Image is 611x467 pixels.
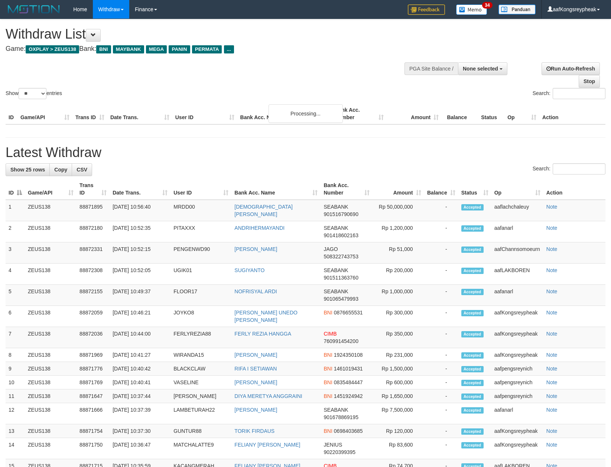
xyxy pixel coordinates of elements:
td: 14 [6,438,25,459]
th: Trans ID [72,103,107,124]
span: BNI [324,366,332,372]
a: CSV [72,163,92,176]
td: ZEUS138 [25,221,77,242]
img: Button%20Memo.svg [456,4,487,15]
td: ZEUS138 [25,424,77,438]
td: [DATE] 10:40:42 [110,362,170,376]
td: aafKongsreypheak [491,327,543,348]
a: Note [546,288,558,294]
span: Copy 0835484447 to clipboard [334,379,363,385]
td: Rp 231,000 [373,348,424,362]
td: 13 [6,424,25,438]
td: aafanarl [491,285,543,306]
a: Note [546,393,558,399]
span: Copy 901516790690 to clipboard [324,211,358,217]
td: PENGENWD90 [170,242,231,264]
label: Search: [533,163,605,174]
td: [DATE] 10:52:05 [110,264,170,285]
td: Rp 300,000 [373,306,424,327]
td: Rp 200,000 [373,264,424,285]
input: Search: [553,163,605,174]
span: Accepted [461,331,484,337]
img: MOTION_logo.png [6,4,62,15]
td: - [424,438,458,459]
td: 88872331 [77,242,110,264]
td: UGIK01 [170,264,231,285]
span: MAYBANK [113,45,144,53]
td: - [424,362,458,376]
span: Accepted [461,380,484,386]
td: aafanarl [491,221,543,242]
th: Trans ID: activate to sort column ascending [77,179,110,200]
th: Bank Acc. Number: activate to sort column ascending [321,179,372,200]
label: Show entries [6,88,62,99]
td: ZEUS138 [25,306,77,327]
a: ANDRIHERMAYANDI [234,225,285,231]
td: 88871666 [77,403,110,424]
span: PANIN [169,45,190,53]
th: Amount [387,103,442,124]
a: Note [546,331,558,337]
a: Copy [49,163,72,176]
span: SEABANK [324,225,348,231]
span: Copy 0698403685 to clipboard [334,428,363,434]
td: 88871647 [77,389,110,403]
td: 88871776 [77,362,110,376]
td: 11 [6,389,25,403]
td: PITAXXX [170,221,231,242]
td: 10 [6,376,25,389]
td: aafChannsomoeurn [491,242,543,264]
td: [DATE] 10:52:35 [110,221,170,242]
td: aafLAKBOREN [491,264,543,285]
div: Processing... [269,104,343,123]
span: Accepted [461,246,484,253]
a: Note [546,428,558,434]
td: ZEUS138 [25,376,77,389]
span: 34 [482,2,492,9]
span: JENIUS [324,442,342,448]
a: Note [546,379,558,385]
td: GUNTUR88 [170,424,231,438]
a: [PERSON_NAME] [234,352,277,358]
span: Copy 0876655531 to clipboard [334,310,363,316]
span: Copy [54,167,67,173]
th: User ID: activate to sort column ascending [170,179,231,200]
a: FELIANY [PERSON_NAME] [234,442,300,448]
div: PGA Site Balance / [404,62,458,75]
td: - [424,327,458,348]
td: 1 [6,200,25,221]
td: - [424,424,458,438]
a: [PERSON_NAME] UNEDO [PERSON_NAME] [234,310,298,323]
h4: Game: Bank: [6,45,400,53]
td: 88872308 [77,264,110,285]
td: 8 [6,348,25,362]
td: - [424,264,458,285]
span: Copy 901678869195 to clipboard [324,414,358,420]
span: SEABANK [324,288,348,294]
td: 9 [6,362,25,376]
td: [DATE] 10:41:27 [110,348,170,362]
span: BNI [96,45,111,53]
span: Accepted [461,393,484,400]
span: BNI [324,393,332,399]
a: Note [546,225,558,231]
a: Note [546,352,558,358]
span: ... [224,45,234,53]
td: aafKongsreypheak [491,424,543,438]
h1: Withdraw List [6,27,400,42]
a: Note [546,267,558,273]
td: - [424,200,458,221]
td: Rp 350,000 [373,327,424,348]
td: 12 [6,403,25,424]
th: Date Trans. [107,103,172,124]
span: Accepted [461,289,484,295]
td: Rp 120,000 [373,424,424,438]
td: Rp 1,650,000 [373,389,424,403]
td: 88872155 [77,285,110,306]
th: Balance: activate to sort column ascending [424,179,458,200]
img: panduan.png [498,4,536,14]
td: ZEUS138 [25,200,77,221]
td: [DATE] 10:37:39 [110,403,170,424]
td: VASELINE [170,376,231,389]
th: Bank Acc. Number [332,103,387,124]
